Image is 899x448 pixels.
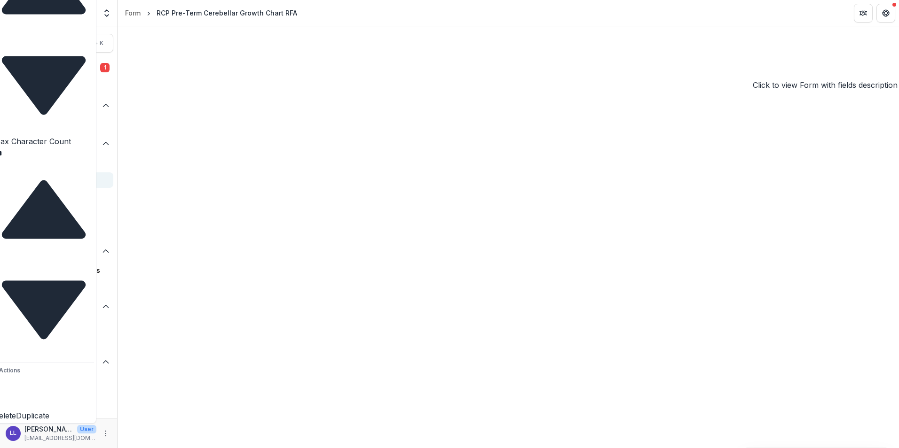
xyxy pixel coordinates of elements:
button: More [100,428,111,439]
nav: breadcrumb [121,6,301,20]
p: User [77,425,96,433]
div: Form [125,8,141,18]
button: Get Help [876,4,895,23]
button: Duplicate [16,377,49,421]
div: Click to view Form with fields description [753,79,898,91]
div: RCP Pre-Term Cerebellar Growth Chart RFA [157,8,297,18]
p: [EMAIL_ADDRESS][DOMAIN_NAME] [24,434,96,442]
div: Lauryn Lents [10,430,16,436]
a: Form [121,6,144,20]
span: 1 [100,63,110,72]
p: [PERSON_NAME] [24,424,73,434]
button: Partners [854,4,873,23]
button: Open entity switcher [100,4,113,23]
